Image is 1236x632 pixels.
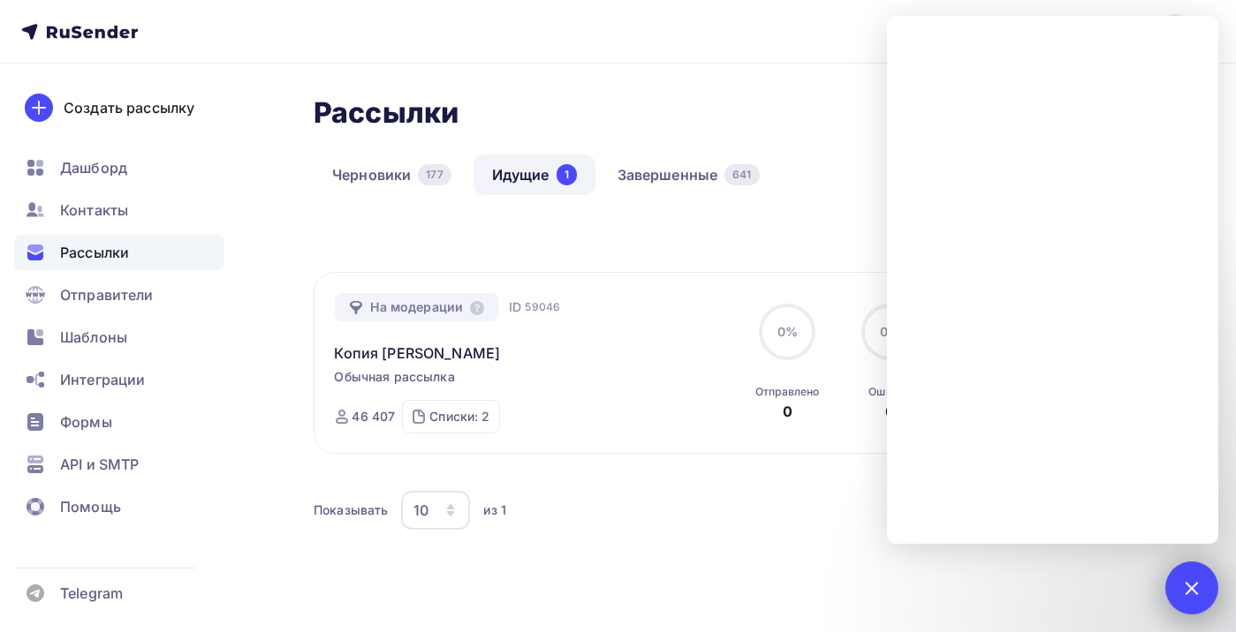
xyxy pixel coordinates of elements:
[483,501,506,519] div: из 1
[14,277,224,312] a: Отправители
[557,164,577,185] div: 1
[60,454,139,475] span: API и SMTP
[60,327,127,348] span: Шаблоны
[60,369,145,390] span: Интеграции
[314,501,388,519] div: Показывать
[14,235,224,270] a: Рассылки
[60,199,128,221] span: Контакты
[335,293,499,321] div: На модерации
[353,408,396,425] div: 46 407
[314,154,470,195] a: Черновики177
[60,411,112,433] span: Формы
[60,496,121,517] span: Помощь
[474,154,595,195] a: Идущие1
[429,408,489,425] div: Списки: 2
[14,320,224,355] a: Шаблоны
[755,385,819,399] div: Отправлено
[868,385,911,399] div: Ошибки
[931,14,1215,49] a: [EMAIL_ADDRESS][DOMAIN_NAME]
[60,284,154,305] span: Отправители
[525,298,560,316] span: 59046
[314,95,459,131] h2: Рассылки
[418,164,451,185] div: 177
[14,150,224,185] a: Дашборд
[14,192,224,228] a: Контакты
[335,342,501,364] a: Копия [PERSON_NAME]
[599,154,778,195] a: Завершенные641
[14,404,224,440] a: Формы
[60,583,123,604] span: Telegram
[880,324,900,339] span: 0%
[777,324,798,339] span: 0%
[60,242,129,263] span: Рассылки
[724,164,759,185] div: 641
[64,97,194,118] div: Создать рассылку
[400,490,471,530] button: 10
[335,368,455,386] span: Обычная рассылка
[509,298,521,316] span: ID
[60,157,127,178] span: Дашборд
[413,500,428,521] div: 10
[783,401,792,422] div: 0
[885,401,895,422] div: 0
